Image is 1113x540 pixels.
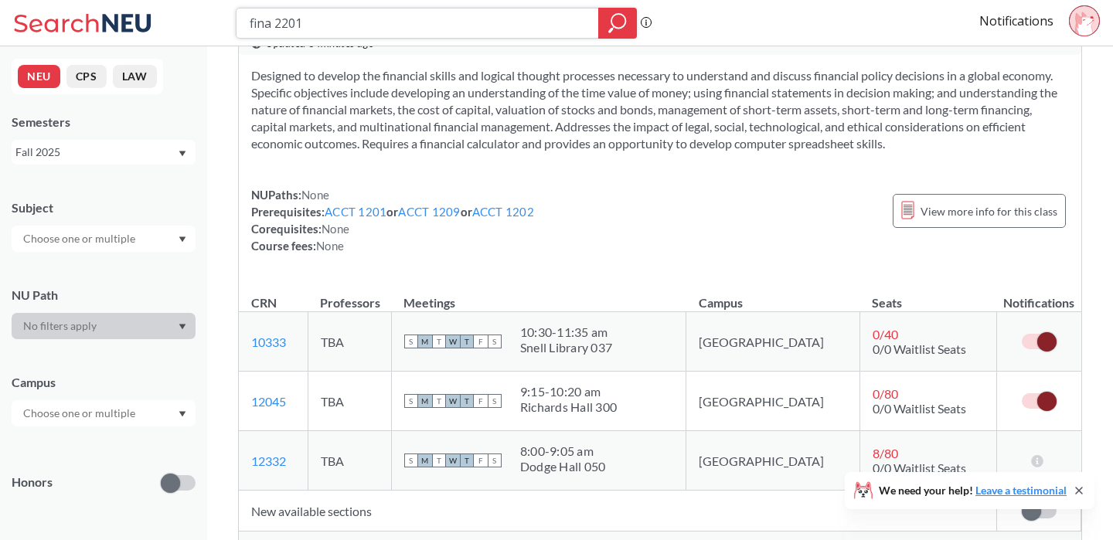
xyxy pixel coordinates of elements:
a: Notifications [979,12,1053,29]
span: F [474,394,488,408]
div: Dropdown arrow [12,313,196,339]
a: ACCT 1209 [398,205,460,219]
div: Dodge Hall 050 [520,459,606,474]
span: S [404,453,418,467]
div: Richards Hall 300 [520,399,617,415]
span: We need your help! [879,485,1067,496]
span: W [446,394,460,408]
span: S [488,335,502,348]
span: T [460,335,474,348]
a: ACCT 1201 [325,205,386,219]
span: S [404,394,418,408]
td: [GEOGRAPHIC_DATA] [686,312,860,372]
div: Snell Library 037 [520,340,612,355]
span: T [460,453,474,467]
section: Designed to develop the financial skills and logical thought processes necessary to understand an... [251,67,1069,152]
a: 12045 [251,394,286,409]
button: CPS [66,65,107,88]
span: W [446,453,460,467]
div: 9:15 - 10:20 am [520,384,617,399]
div: 10:30 - 11:35 am [520,324,612,340]
div: Semesters [12,114,196,131]
span: T [432,394,446,408]
td: TBA [308,372,391,431]
span: T [460,394,474,408]
div: NU Path [12,287,196,304]
span: S [488,394,502,408]
span: S [404,335,418,348]
div: NUPaths: Prerequisites: or or Corequisites: Course fees: [251,186,534,254]
p: Honors [12,474,53,491]
th: Seats [859,279,996,312]
input: Choose one or multiple [15,229,145,248]
span: W [446,335,460,348]
span: None [301,188,329,202]
td: TBA [308,431,391,491]
span: M [418,335,432,348]
td: TBA [308,312,391,372]
th: Professors [308,279,391,312]
span: 0/0 Waitlist Seats [873,341,966,356]
div: Dropdown arrow [12,400,196,426]
span: M [418,394,432,408]
span: 8 / 80 [873,446,898,460]
span: View more info for this class [921,202,1057,221]
span: M [418,453,432,467]
span: 0 / 80 [873,386,898,401]
div: CRN [251,294,277,311]
a: Leave a testimonial [975,484,1067,497]
span: T [432,453,446,467]
th: Campus [686,279,860,312]
td: [GEOGRAPHIC_DATA] [686,372,860,431]
th: Notifications [997,279,1081,312]
td: New available sections [239,491,997,532]
a: 12332 [251,453,286,468]
span: 0/0 Waitlist Seats [873,401,966,416]
input: Class, professor, course number, "phrase" [248,10,587,36]
div: Dropdown arrow [12,226,196,252]
a: ACCT 1202 [472,205,534,219]
svg: Dropdown arrow [179,411,186,417]
span: F [474,335,488,348]
a: 10333 [251,335,286,349]
button: NEU [18,65,60,88]
th: Meetings [391,279,686,312]
span: F [474,453,488,467]
span: None [316,239,344,253]
input: Choose one or multiple [15,404,145,423]
span: S [488,453,502,467]
button: LAW [113,65,157,88]
div: Fall 2025 [15,144,177,161]
div: magnifying glass [598,8,637,39]
div: 8:00 - 9:05 am [520,443,606,459]
svg: Dropdown arrow [179,324,186,330]
div: Subject [12,199,196,216]
span: 0/0 Waitlist Seats [873,460,966,475]
span: 0 / 40 [873,327,898,341]
svg: magnifying glass [608,12,627,34]
span: T [432,335,446,348]
div: Fall 2025Dropdown arrow [12,140,196,165]
svg: Dropdown arrow [179,236,186,243]
div: Campus [12,374,196,391]
span: None [322,222,349,236]
td: [GEOGRAPHIC_DATA] [686,431,860,491]
svg: Dropdown arrow [179,151,186,157]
